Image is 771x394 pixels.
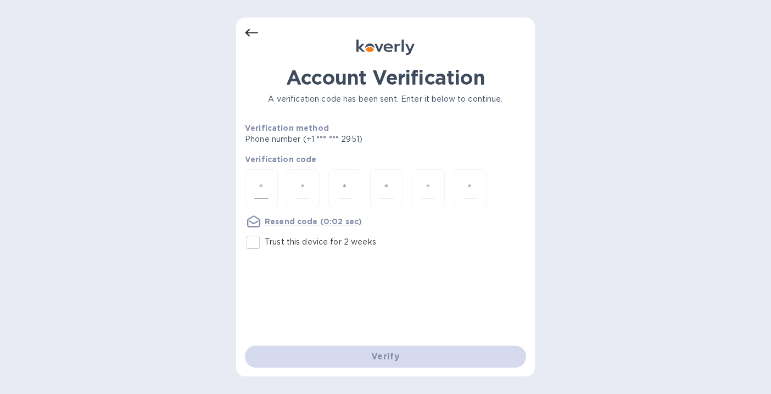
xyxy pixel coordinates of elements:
[245,124,329,132] b: Verification method
[245,66,526,89] h1: Account Verification
[265,217,362,226] u: Resend code (0:02 sec)
[245,154,526,165] p: Verification code
[245,93,526,105] p: A verification code has been sent. Enter it below to continue.
[245,134,446,145] p: Phone number (+1 *** *** 2951)
[265,236,376,248] p: Trust this device for 2 weeks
